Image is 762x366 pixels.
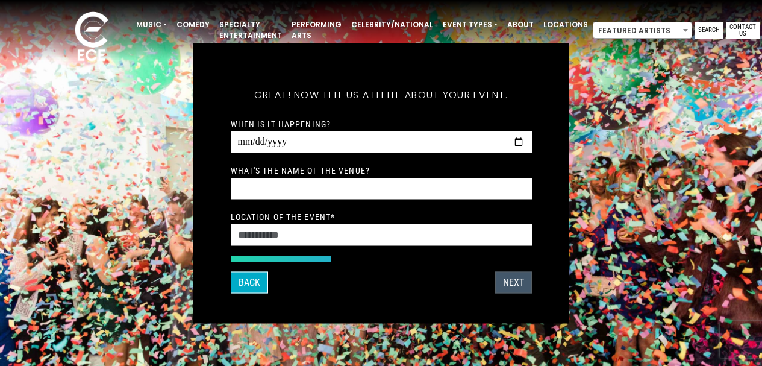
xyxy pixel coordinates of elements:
label: What's the name of the venue? [231,165,370,175]
span: Featured Artists [593,22,692,39]
a: Music [131,14,172,35]
a: Performing Arts [287,14,346,46]
button: Back [231,271,268,293]
a: Specialty Entertainment [214,14,287,46]
a: Comedy [172,14,214,35]
h5: Great! Now tell us a little about your event. [231,73,532,116]
a: Locations [539,14,593,35]
label: Location of the event [231,211,336,222]
a: Contact Us [726,22,760,39]
a: Event Types [438,14,502,35]
label: When is it happening? [231,118,331,129]
a: Celebrity/National [346,14,438,35]
a: Search [695,22,723,39]
img: ece_new_logo_whitev2-1.png [61,8,122,67]
span: Featured Artists [593,22,692,39]
a: About [502,14,539,35]
button: Next [495,271,532,293]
